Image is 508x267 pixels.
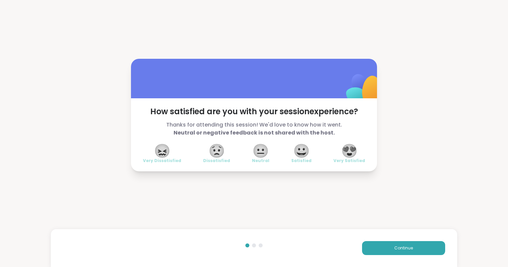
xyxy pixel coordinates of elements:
b: Neutral or negative feedback is not shared with the host. [174,129,335,136]
span: Thanks for attending this session! We'd love to know how it went. [143,121,365,137]
span: Neutral [252,158,269,163]
span: Very Dissatisfied [143,158,181,163]
span: Satisfied [291,158,312,163]
span: Very Satisfied [333,158,365,163]
span: Continue [394,245,413,251]
span: 😀 [293,145,310,157]
span: 😟 [208,145,225,157]
span: 😐 [252,145,269,157]
button: Continue [362,241,445,255]
span: 😍 [341,145,358,157]
img: ShareWell Logomark [330,57,397,123]
span: 😖 [154,145,171,157]
span: Dissatisfied [203,158,230,163]
span: How satisfied are you with your session experience? [143,106,365,117]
